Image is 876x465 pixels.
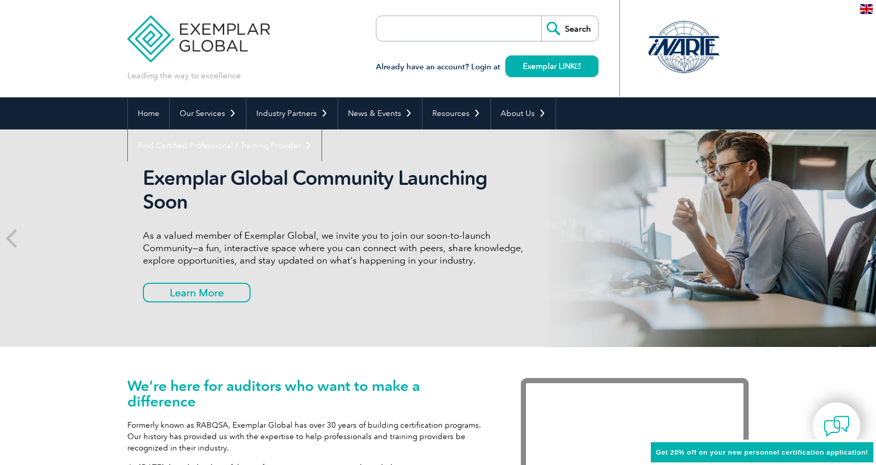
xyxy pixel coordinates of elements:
input: Search [541,16,598,41]
a: News & Events [338,97,422,129]
p: Leading the way to excellence [127,70,241,81]
a: Our Services [170,97,246,129]
a: Exemplar LINK [505,55,598,77]
a: Resources [422,97,490,129]
img: en [860,4,873,14]
img: contact-chat.png [824,413,850,439]
a: Learn More [143,283,251,302]
img: open_square.png [575,63,581,69]
h2: Exemplar Global Community Launching Soon [143,166,531,214]
a: Home [128,97,169,129]
span: Get 20% off on your new personnel certification application! [656,448,868,456]
a: Industry Partners [246,97,338,129]
a: Find Certified Professional / Training Provider [128,129,322,162]
a: About Us [491,97,556,129]
p: Formerly known as RABQSA, Exemplar Global has over 30 years of building certification programs. O... [127,419,490,454]
h1: We’re here for auditors who want to make a difference [127,378,490,409]
p: As a valued member of Exemplar Global, we invite you to join our soon-to-launch Community—a fun, ... [143,229,531,267]
h3: Already have an account? Login at [376,61,598,74]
